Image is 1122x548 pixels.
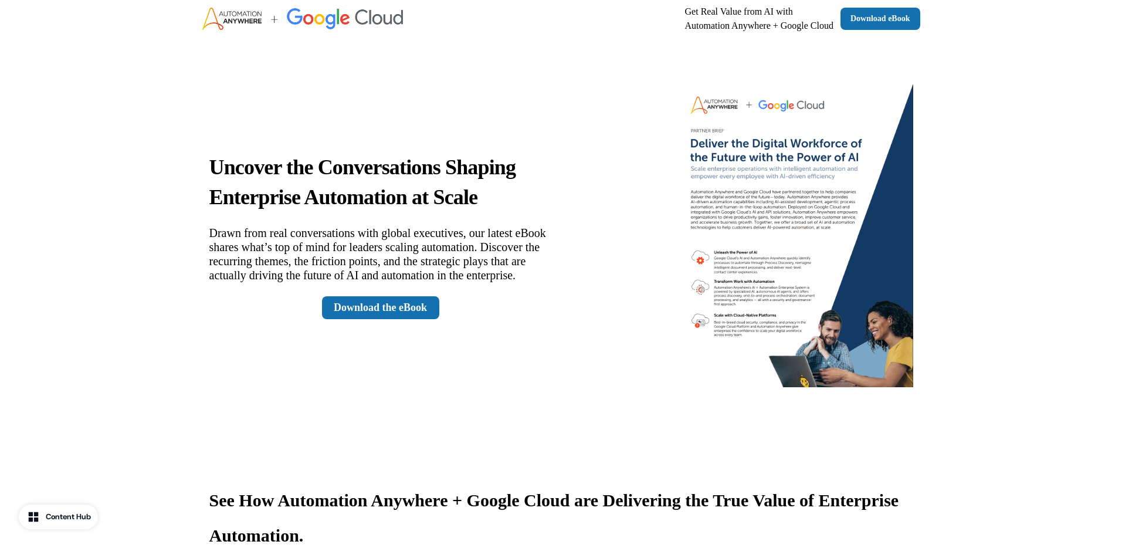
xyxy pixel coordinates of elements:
p: Drawn from real conversations with global executives, our latest eBook shares what’s top of mind ... [209,226,552,282]
a: Download the eBook [322,296,439,319]
button: Content Hub [19,505,98,529]
strong: Uncover the Conversations Shaping Enterprise Automation at Scale [209,155,516,209]
span: See How Automation Anywhere + Google Cloud are Delivering the True Value of Enterprise Automation. [209,491,899,545]
div: Content Hub [46,511,91,523]
a: Download eBook [840,8,920,30]
p: Get Real Value from AI with Automation Anywhere + Google Cloud [685,5,833,33]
